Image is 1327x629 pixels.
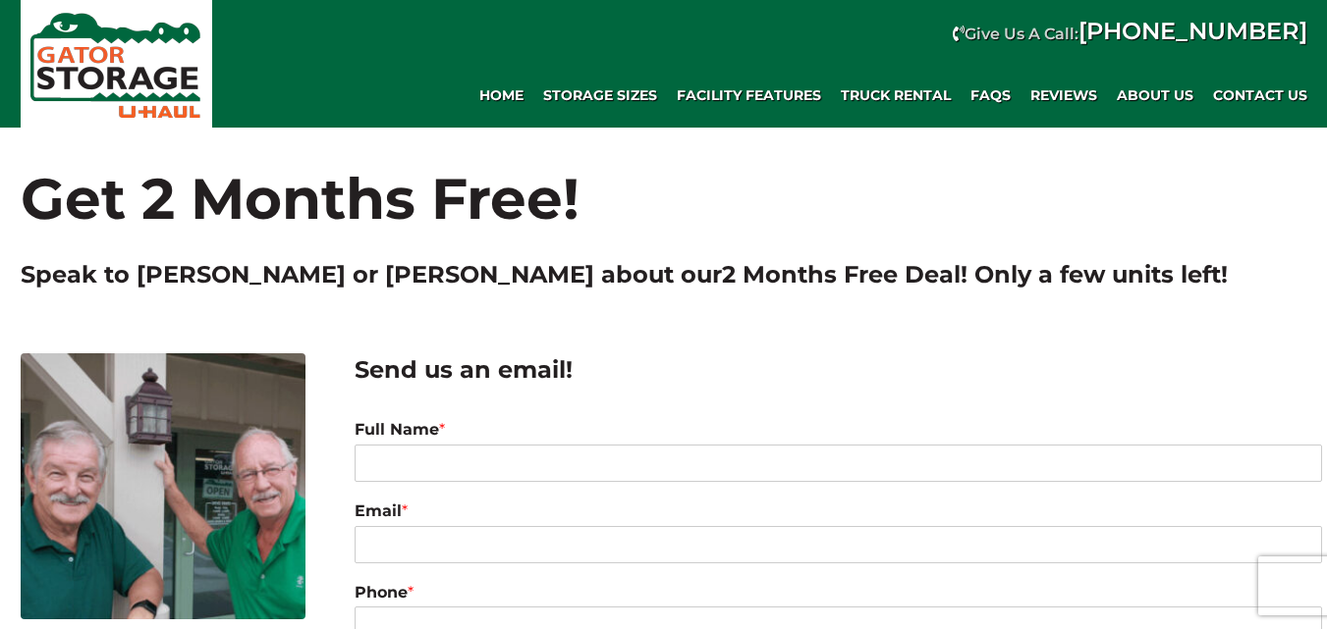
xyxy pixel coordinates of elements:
[1021,76,1107,115] a: REVIEWS
[21,353,305,619] img: Dave and Terry
[1107,76,1203,115] a: About Us
[722,260,961,288] span: 2 Months Free Deal
[470,76,533,115] a: Home
[961,76,1021,115] a: FAQs
[1078,17,1307,45] a: [PHONE_NUMBER]
[222,76,1317,115] div: Main navigation
[1117,87,1193,104] span: About Us
[355,501,1322,522] label: Email
[533,76,667,115] a: Storage Sizes
[831,76,961,115] a: Truck Rental
[1213,87,1307,104] span: Contact Us
[355,583,1322,603] label: Phone
[677,87,821,104] span: Facility Features
[479,87,524,104] span: Home
[355,420,1322,441] label: Full Name
[355,353,1322,387] h2: Send us an email!
[543,87,657,104] span: Storage Sizes
[970,87,1011,104] span: FAQs
[21,258,1307,291] h2: Speak to [PERSON_NAME] or [PERSON_NAME] about our ! Only a few units left!
[1030,87,1097,104] span: REVIEWS
[841,87,951,104] span: Truck Rental
[667,76,831,115] a: Facility Features
[965,25,1307,43] strong: Give Us A Call:
[1203,76,1317,115] a: Contact Us
[21,128,1307,238] h1: Get 2 Months Free!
